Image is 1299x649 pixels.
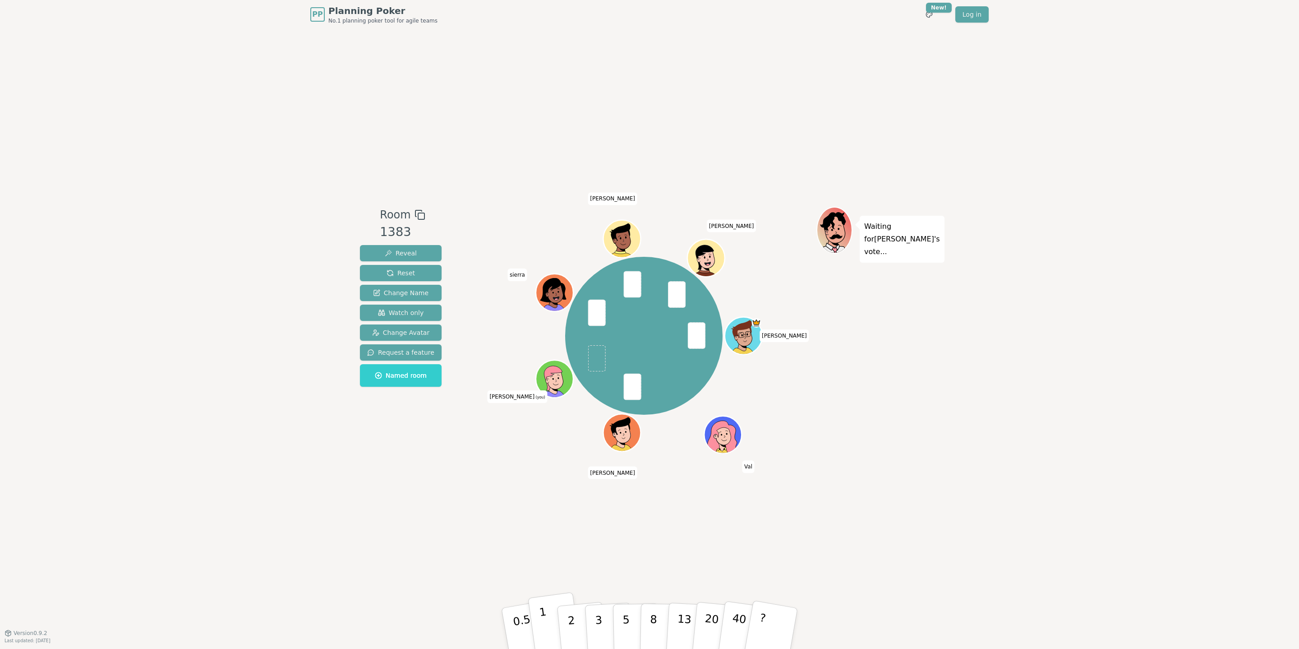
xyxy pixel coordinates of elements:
[372,328,430,337] span: Change Avatar
[312,9,322,20] span: PP
[328,5,438,17] span: Planning Poker
[864,220,940,258] p: Waiting for [PERSON_NAME] 's vote...
[534,395,545,399] span: (you)
[5,638,51,643] span: Last updated: [DATE]
[360,364,442,387] button: Named room
[380,207,410,223] span: Room
[375,371,427,380] span: Named room
[373,288,428,297] span: Change Name
[487,390,547,403] span: Click to change your name
[328,17,438,24] span: No.1 planning poker tool for agile teams
[760,329,809,342] span: Click to change your name
[955,6,989,23] a: Log in
[507,269,527,281] span: Click to change your name
[360,285,442,301] button: Change Name
[14,630,47,637] span: Version 0.9.2
[751,318,761,328] span: spencer is the host
[707,219,756,232] span: Click to change your name
[537,361,572,396] button: Click to change your avatar
[360,265,442,281] button: Reset
[926,3,952,13] div: New!
[360,344,442,361] button: Request a feature
[360,245,442,261] button: Reveal
[310,5,438,24] a: PPPlanning PokerNo.1 planning poker tool for agile teams
[5,630,47,637] button: Version0.9.2
[387,269,415,278] span: Reset
[380,223,425,241] div: 1383
[921,6,937,23] button: New!
[360,324,442,341] button: Change Avatar
[367,348,434,357] span: Request a feature
[742,460,755,473] span: Click to change your name
[385,249,417,258] span: Reveal
[588,192,637,205] span: Click to change your name
[378,308,424,317] span: Watch only
[360,305,442,321] button: Watch only
[588,466,637,479] span: Click to change your name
